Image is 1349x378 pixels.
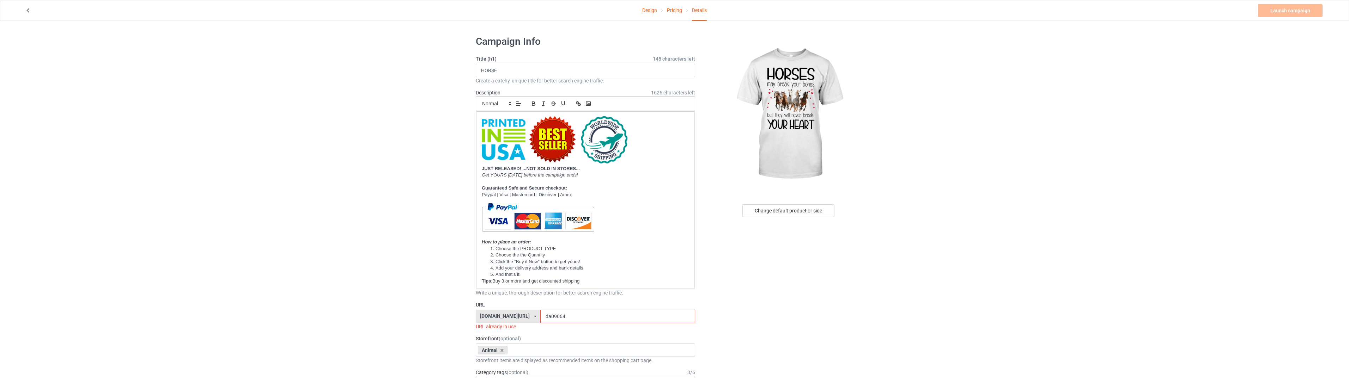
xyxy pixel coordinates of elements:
div: Write a unique, thorough description for better search engine traffic. [476,289,695,296]
div: Create a catchy, unique title for better search engine traffic. [476,77,695,84]
div: Animal [478,346,508,354]
span: (optional) [499,336,521,341]
strong: Guaranteed Safe and Secure checkout: [482,185,567,191]
span: 1626 characters left [651,89,695,96]
div: Change default product or side [742,204,834,217]
label: Category tags [476,369,528,376]
li: Choose the PRODUCT TYPE [489,246,689,252]
div: Storefront items are displayed as recommended items on the shopping cart page. [476,357,695,364]
div: [DOMAIN_NAME][URL] [480,314,530,318]
em: Get YOURS [DATE] before the campaign ends! [482,172,578,178]
span: 145 characters left [653,55,695,62]
li: Click the "Buy it Now" button to get yours! [489,259,689,265]
label: Title (h1) [476,55,695,62]
a: Pricing [667,0,682,20]
li: And that's it! [489,271,689,278]
img: 0f398873-31b8-474e-a66b-c8d8c57c2412 [482,116,627,163]
p: Paypal | Visa | Mastercard | Discover | Amex [482,192,689,198]
em: How to place an order: [482,239,531,244]
li: Add your delivery address and bank details [489,265,689,271]
img: AM_mc_vs_dc_ae.jpg [482,198,594,237]
p: :Buy 3 or more and get discounted shipping [482,278,689,285]
strong: JUST RELEASED! ...NOT SOLD IN STORES... [482,166,580,171]
span: (optional) [507,370,528,375]
a: Design [642,0,657,20]
label: Description [476,90,500,95]
label: URL [476,301,695,308]
strong: Tips [482,278,491,284]
li: Choose the the Quantity [489,252,689,258]
div: Details [692,0,707,21]
div: 3 / 6 [687,369,695,376]
label: Storefront [476,335,695,342]
h1: Campaign Info [476,35,695,48]
div: URL already in use [476,323,695,330]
